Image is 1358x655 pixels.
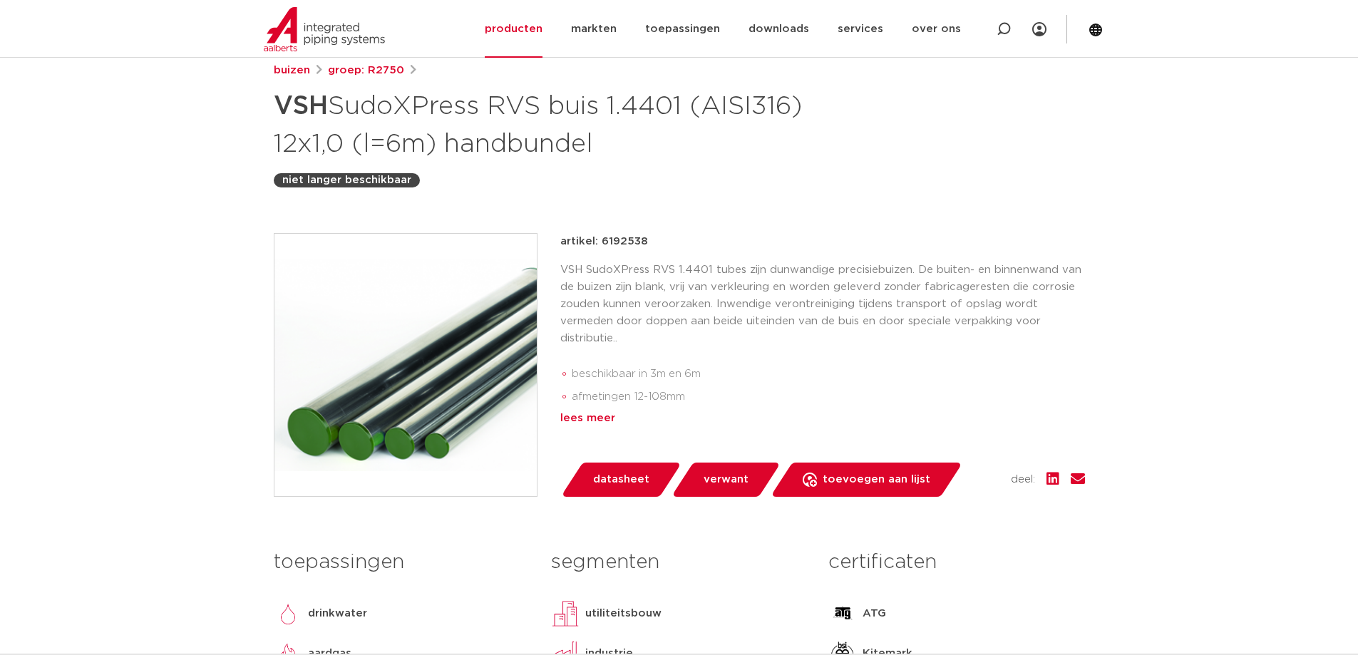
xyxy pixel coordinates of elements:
span: verwant [704,468,749,491]
p: VSH SudoXPress RVS 1.4401 tubes zijn dunwandige precisiebuizen. De buiten- en binnenwand van de b... [560,262,1085,347]
img: Product Image for VSH SudoXPress RVS buis 1.4401 (AISI316) 12x1,0 (l=6m) handbundel [274,234,537,496]
p: niet langer beschikbaar [282,172,411,189]
h3: toepassingen [274,548,530,577]
a: buizen [274,62,310,79]
img: ATG [828,599,857,628]
a: verwant [671,463,781,497]
p: drinkwater [308,605,367,622]
h3: segmenten [551,548,807,577]
strong: VSH [274,93,328,119]
li: afmetingen 12-108mm [572,386,1085,408]
h1: SudoXPress RVS buis 1.4401 (AISI316) 12x1,0 (l=6m) handbundel [274,85,809,162]
p: ATG [863,605,886,622]
a: groep: R2750 [328,62,404,79]
img: utiliteitsbouw [551,599,580,628]
span: deel: [1011,471,1035,488]
span: toevoegen aan lijst [823,468,930,491]
div: lees meer [560,410,1085,427]
span: datasheet [593,468,649,491]
a: datasheet [560,463,681,497]
li: beschikbaar in 3m en 6m [572,363,1085,386]
img: drinkwater [274,599,302,628]
h3: certificaten [828,548,1084,577]
p: artikel: 6192538 [560,233,648,250]
p: utiliteitsbouw [585,605,662,622]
